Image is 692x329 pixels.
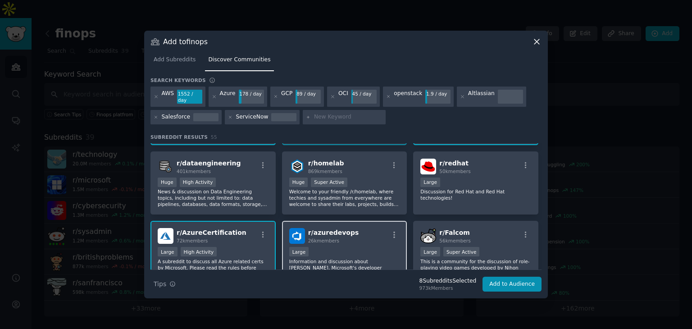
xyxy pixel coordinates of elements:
[158,228,173,244] img: AzureCertification
[289,228,305,244] img: azuredevops
[425,90,451,98] div: 1.9 / day
[150,276,179,292] button: Tips
[311,178,347,187] div: Super Active
[420,188,531,201] p: Discussion for Red Hat and Red Hat technologies!
[177,229,246,236] span: r/ AzureCertification
[289,188,400,207] p: Welcome to your friendly /r/homelab, where techies and sysadmin from everywhere are welcome to sh...
[281,90,292,104] div: GCP
[162,90,174,104] div: AWS
[308,169,342,174] span: 869k members
[439,229,470,236] span: r/ Falcom
[420,247,440,256] div: Large
[308,229,359,236] span: r/ azuredevops
[351,90,377,98] div: 45 / day
[443,247,480,256] div: Super Active
[419,277,477,285] div: 8 Subreddit s Selected
[439,169,470,174] span: 50k members
[181,247,217,256] div: High Activity
[420,178,440,187] div: Large
[239,90,264,98] div: 178 / day
[296,90,321,98] div: 89 / day
[236,113,268,121] div: ServiceNow
[289,258,400,277] p: Information and discussion about [PERSON_NAME], Microsoft's developer collaboration tools helping...
[158,178,177,187] div: Huge
[289,247,309,256] div: Large
[154,279,166,289] span: Tips
[314,113,382,121] input: New Keyword
[483,277,542,292] button: Add to Audience
[208,56,270,64] span: Discover Communities
[205,53,273,71] a: Discover Communities
[158,188,269,207] p: News & discussion on Data Engineering topics, including but not limited to: data pipelines, datab...
[177,169,211,174] span: 401k members
[180,178,216,187] div: High Activity
[177,238,208,243] span: 72k members
[394,90,422,104] div: openstack
[211,134,217,140] span: 55
[158,159,173,174] img: dataengineering
[420,228,436,244] img: Falcom
[420,159,436,174] img: redhat
[154,56,196,64] span: Add Subreddits
[439,160,469,167] span: r/ redhat
[289,159,305,174] img: homelab
[439,238,470,243] span: 56k members
[289,178,308,187] div: Huge
[150,53,199,71] a: Add Subreddits
[419,285,477,291] div: 973k Members
[308,160,344,167] span: r/ homelab
[150,134,208,140] span: Subreddit Results
[150,77,206,83] h3: Search keywords
[162,113,190,121] div: Salesforce
[177,160,241,167] span: r/ dataengineering
[158,247,178,256] div: Large
[220,90,236,104] div: Azure
[163,37,208,46] h3: Add to finops
[468,90,495,104] div: Altlassian
[308,238,339,243] span: 26k members
[420,258,531,277] p: This is a community for the discussion of role-playing video games developed by Nihon Falcom! The...
[177,90,202,104] div: 1552 / day
[158,258,269,277] p: A subreddit to discuss all Azure related certs by Microsoft. Please read the rules before posting.
[338,90,348,104] div: OCI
